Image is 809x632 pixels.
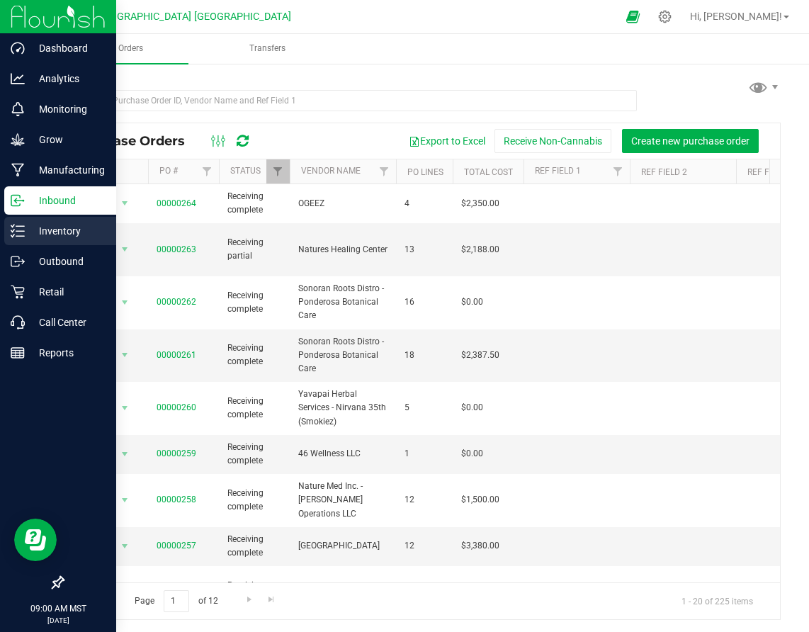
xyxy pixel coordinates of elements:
p: Monitoring [25,101,110,118]
span: select [116,193,134,213]
p: Outbound [25,253,110,270]
span: select [116,398,134,418]
a: PO # [159,166,178,176]
a: Filter [196,159,219,184]
a: Go to the last page [261,590,282,609]
inline-svg: Manufacturing [11,163,25,177]
p: Inbound [25,192,110,209]
a: 00000263 [157,244,196,254]
inline-svg: Reports [11,346,25,360]
a: Ref Field 3 [747,167,793,177]
span: 46 Wellness LLC [298,447,387,461]
span: Receiving partial [227,236,281,263]
span: select [116,345,134,365]
a: Vendor Name [301,166,361,176]
span: Receiving complete [227,289,281,316]
a: Status [230,166,261,176]
span: Yavapai Herbal Services - Nirvana 35th (Smokiez) [298,388,387,429]
span: $1,500.00 [461,493,499,507]
p: 09:00 AM MST [6,602,110,615]
button: Receive Non-Cannabis [494,129,611,153]
a: Go to the next page [239,590,259,609]
a: 00000258 [157,495,196,504]
p: [DATE] [6,615,110,626]
span: $0.00 [461,295,483,309]
a: Filter [266,159,290,184]
a: 00000261 [157,350,196,360]
span: Page of 12 [123,590,230,612]
button: Export to Excel [400,129,494,153]
span: Nature Med Inc. - [PERSON_NAME] Operations LLC [298,480,387,521]
a: Filter [373,159,396,184]
span: Receiving complete [227,395,281,422]
p: Retail [25,283,110,300]
span: select [116,536,134,556]
span: $0.00 [461,447,483,461]
span: 18 [404,349,444,362]
p: Call Center [25,314,110,331]
span: select [116,444,134,464]
inline-svg: Call Center [11,315,25,329]
span: 5 [404,401,444,414]
p: Reports [25,344,110,361]
a: 00000260 [157,402,196,412]
inline-svg: Inventory [11,224,25,238]
p: Analytics [25,70,110,87]
inline-svg: Monitoring [11,102,25,116]
inline-svg: Grow [11,132,25,147]
iframe: Resource center [14,519,57,561]
span: $2,387.50 [461,349,499,362]
span: Receiving complete [227,441,281,468]
span: 4 [404,197,444,210]
inline-svg: Analytics [11,72,25,86]
p: Manufacturing [25,162,110,179]
div: Manage settings [656,10,674,23]
span: Sonoran Roots Distro - Ponderosa Botanical Care [298,335,387,376]
span: $2,350.00 [461,197,499,210]
span: OGEEZ [298,197,387,210]
a: Ref Field 2 [641,167,687,177]
span: [GEOGRAPHIC_DATA] [298,539,387,553]
span: Purchase Orders [74,133,199,149]
span: Open Ecommerce Menu [617,3,649,30]
span: 16 [404,295,444,309]
span: 12 [404,493,444,507]
span: 1 - 20 of 225 items [670,590,764,611]
span: 12 [404,539,444,553]
span: [US_STATE][GEOGRAPHIC_DATA] [GEOGRAPHIC_DATA] [41,11,291,23]
a: 00000264 [157,198,196,208]
span: Sonoran Roots Distro - Ponderosa Botanical Care [298,282,387,323]
span: Receiving complete [227,342,281,368]
span: select [116,239,134,259]
input: 1 [164,590,189,612]
span: $2,188.00 [461,243,499,256]
inline-svg: Inbound [11,193,25,208]
span: $3,380.00 [461,539,499,553]
a: PO Lines [407,167,443,177]
inline-svg: Dashboard [11,41,25,55]
span: 13 [404,243,444,256]
inline-svg: Outbound [11,254,25,269]
span: Receiving complete [227,190,281,217]
a: Filter [606,159,630,184]
input: Search Purchase Order ID, Vendor Name and Ref Field 1 [62,90,637,111]
a: 00000262 [157,297,196,307]
p: Inventory [25,222,110,239]
inline-svg: Retail [11,285,25,299]
a: Transfers [190,34,344,64]
a: 00000257 [157,541,196,551]
span: Natures Healing Center [298,243,387,256]
span: Receiving complete [227,533,281,560]
button: Create new purchase order [622,129,759,153]
p: Dashboard [25,40,110,57]
span: select [116,490,134,510]
span: $0.00 [461,401,483,414]
span: Transfers [230,43,305,55]
span: Hi, [PERSON_NAME]! [690,11,782,22]
span: Receiving complete [227,579,281,606]
p: Grow [25,131,110,148]
a: Total Cost [464,167,513,177]
span: Create new purchase order [631,135,749,147]
a: Ref Field 1 [535,166,581,176]
span: 1 [404,447,444,461]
